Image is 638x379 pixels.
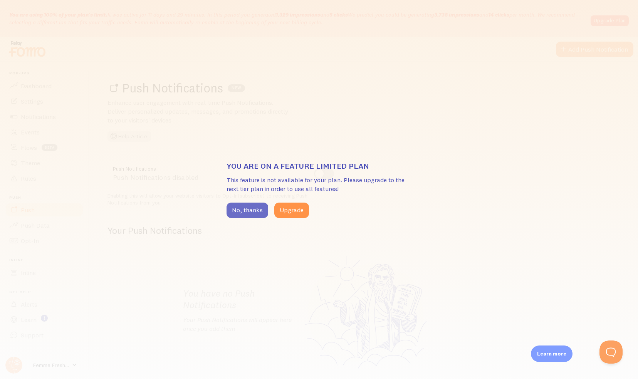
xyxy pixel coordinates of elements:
[531,345,573,362] div: Learn more
[227,161,411,171] h3: You are on a feature limited plan
[599,340,623,364] iframe: Help Scout Beacon - Open
[274,203,309,218] button: Upgrade
[227,176,411,193] p: This feature is not available for your plan. Please upgrade to the next tier plan in order to use...
[227,203,268,218] button: No, thanks
[537,350,566,357] p: Learn more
